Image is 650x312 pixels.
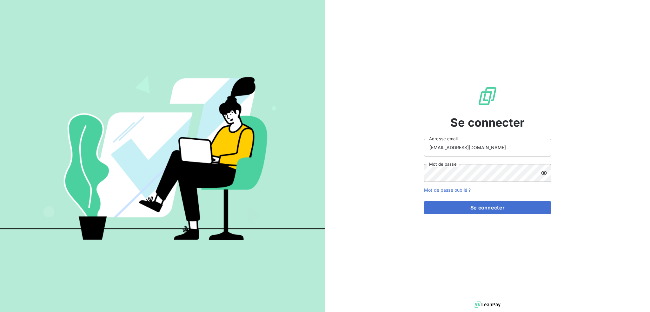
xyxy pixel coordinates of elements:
button: Se connecter [424,201,551,214]
span: Se connecter [450,114,525,131]
img: Logo LeanPay [477,86,498,106]
input: placeholder [424,139,551,156]
a: Mot de passe oublié ? [424,187,471,193]
img: logo [474,300,501,309]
